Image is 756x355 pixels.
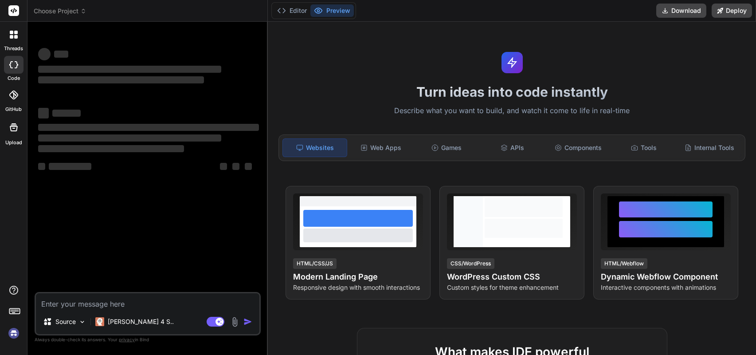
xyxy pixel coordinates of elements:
label: threads [4,45,23,52]
button: Download [656,4,706,18]
div: Internal Tools [678,138,741,157]
span: ‌ [38,108,49,118]
span: ‌ [49,163,91,170]
div: APIs [481,138,544,157]
div: HTML/CSS/JS [293,258,337,269]
div: CSS/WordPress [447,258,494,269]
span: ‌ [38,124,259,131]
p: [PERSON_NAME] 4 S.. [108,317,174,326]
span: ‌ [52,110,81,117]
span: ‌ [38,163,45,170]
p: Source [55,317,76,326]
span: ‌ [232,163,239,170]
div: Web Apps [349,138,413,157]
span: ‌ [54,51,68,58]
div: HTML/Webflow [601,258,647,269]
h4: WordPress Custom CSS [447,271,577,283]
span: ‌ [38,76,204,83]
img: Claude 4 Sonnet [95,317,104,326]
img: attachment [230,317,240,327]
span: ‌ [38,66,221,73]
span: ‌ [245,163,252,170]
h4: Modern Landing Page [293,271,423,283]
label: Upload [5,139,22,146]
button: Preview [310,4,354,17]
div: Websites [282,138,347,157]
div: Games [415,138,478,157]
button: Editor [274,4,310,17]
span: privacy [119,337,135,342]
label: code [8,75,20,82]
p: Custom styles for theme enhancement [447,283,577,292]
span: ‌ [38,48,51,60]
span: ‌ [220,163,227,170]
img: Pick Models [78,318,86,326]
label: GitHub [5,106,22,113]
span: Choose Project [34,7,86,16]
p: Interactive components with animations [601,283,731,292]
span: ‌ [38,134,221,142]
h4: Dynamic Webflow Component [601,271,731,283]
img: icon [243,317,252,326]
span: ‌ [38,145,184,152]
button: Deploy [712,4,752,18]
h1: Turn ideas into code instantly [273,84,751,100]
div: Tools [612,138,676,157]
p: Describe what you want to build, and watch it come to life in real-time [273,105,751,117]
div: Components [546,138,610,157]
img: signin [6,326,21,341]
p: Responsive design with smooth interactions [293,283,423,292]
p: Always double-check its answers. Your in Bind [35,335,261,344]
